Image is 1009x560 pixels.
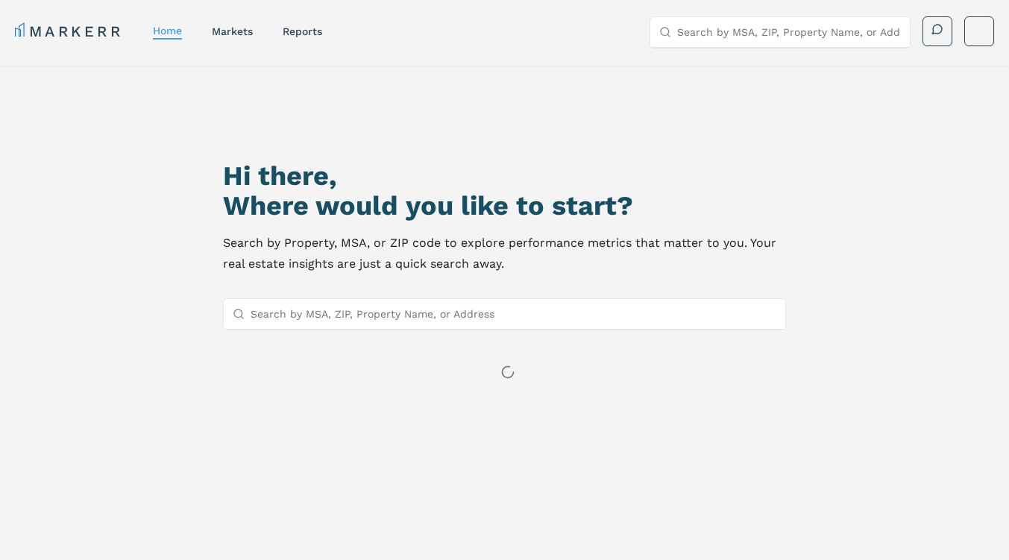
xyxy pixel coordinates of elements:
[212,25,253,37] a: markets
[15,21,123,42] a: MARKERR
[251,299,776,329] input: Search by MSA, ZIP, Property Name, or Address
[223,161,786,191] h1: Hi there,
[283,25,322,37] a: reports
[153,25,182,37] a: home
[223,233,786,274] p: Search by Property, MSA, or ZIP code to explore performance metrics that matter to you. Your real...
[223,191,786,221] h2: Where would you like to start?
[677,17,901,47] input: Search by MSA, ZIP, Property Name, or Address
